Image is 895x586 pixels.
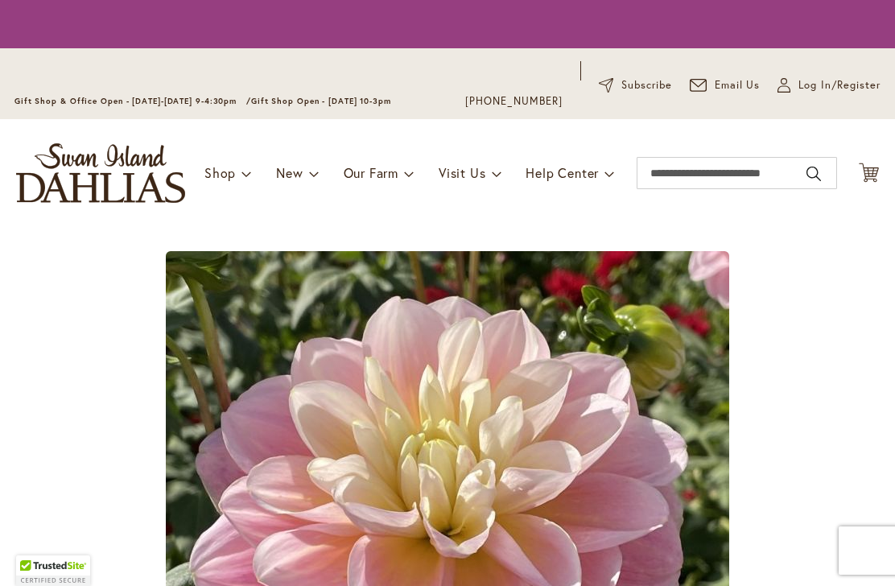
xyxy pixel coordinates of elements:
span: Email Us [715,77,761,93]
span: Visit Us [439,164,485,181]
a: Log In/Register [777,77,881,93]
span: New [276,164,303,181]
iframe: Launch Accessibility Center [12,529,57,574]
button: Search [806,161,821,187]
a: store logo [16,143,185,203]
span: Gift Shop Open - [DATE] 10-3pm [251,96,391,106]
a: Email Us [690,77,761,93]
a: Subscribe [599,77,672,93]
span: Shop [204,164,236,181]
span: Log In/Register [798,77,881,93]
span: Help Center [526,164,599,181]
span: Gift Shop & Office Open - [DATE]-[DATE] 9-4:30pm / [14,96,251,106]
a: [PHONE_NUMBER] [465,93,563,109]
span: Subscribe [621,77,672,93]
span: Our Farm [344,164,398,181]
